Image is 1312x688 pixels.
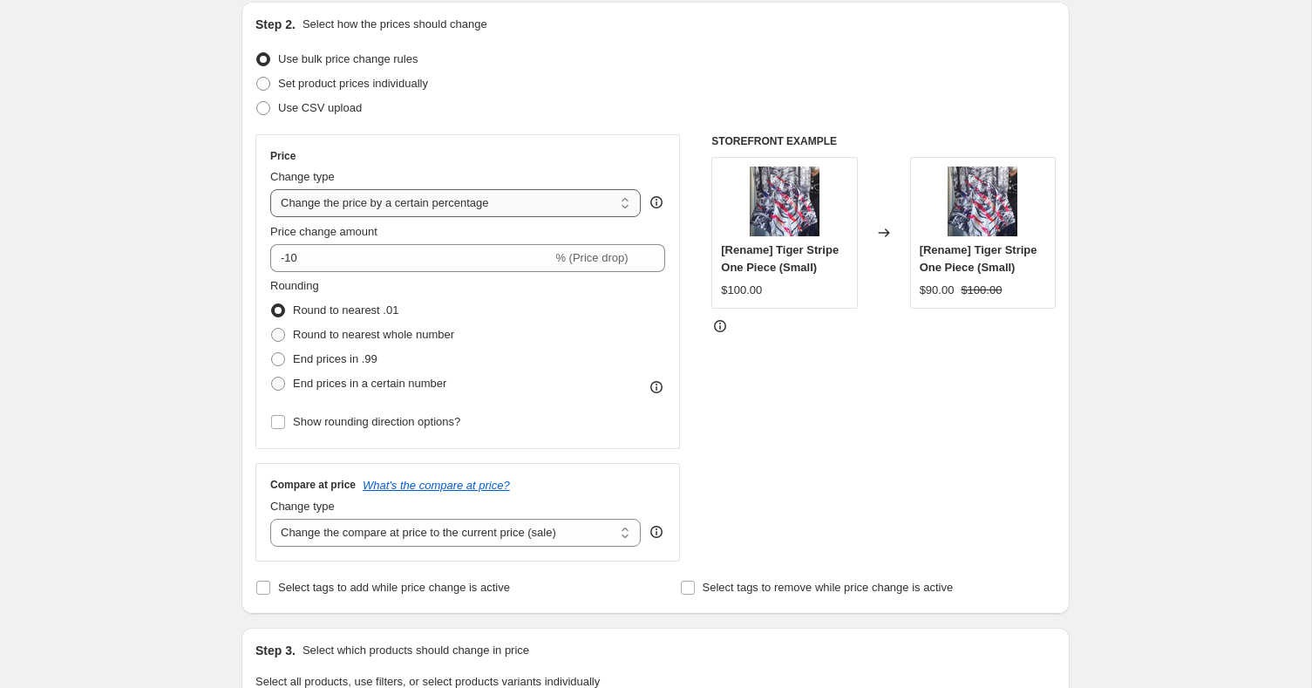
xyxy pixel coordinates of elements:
div: help [648,194,665,211]
div: $90.00 [920,282,955,299]
div: help [648,523,665,541]
span: Round to nearest .01 [293,303,398,317]
h2: Step 3. [255,642,296,659]
span: Show rounding direction options? [293,415,460,428]
img: image_2588d841-7fe1-4211-b8a4-9f442657011c_80x.jpg [948,167,1017,236]
p: Select how the prices should change [303,16,487,33]
span: Select all products, use filters, or select products variants individually [255,675,600,688]
span: Select tags to add while price change is active [278,581,510,594]
span: Round to nearest whole number [293,328,454,341]
span: Rounding [270,279,319,292]
span: % (Price drop) [555,251,628,264]
h3: Compare at price [270,478,356,492]
h2: Step 2. [255,16,296,33]
input: -15 [270,244,552,272]
span: Select tags to remove while price change is active [703,581,954,594]
h3: Price [270,149,296,163]
span: Use bulk price change rules [278,52,418,65]
img: image_2588d841-7fe1-4211-b8a4-9f442657011c_80x.jpg [750,167,819,236]
span: Set product prices individually [278,77,428,90]
span: End prices in a certain number [293,377,446,390]
h6: STOREFRONT EXAMPLE [711,134,1056,148]
span: Change type [270,170,335,183]
span: End prices in .99 [293,352,377,365]
span: [Rename] Tiger Stripe One Piece (Small) [920,243,1037,274]
button: What's the compare at price? [363,479,510,492]
span: [Rename] Tiger Stripe One Piece (Small) [721,243,839,274]
strike: $100.00 [961,282,1002,299]
p: Select which products should change in price [303,642,529,659]
span: Use CSV upload [278,101,362,114]
div: $100.00 [721,282,762,299]
span: Price change amount [270,225,377,238]
span: Change type [270,500,335,513]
